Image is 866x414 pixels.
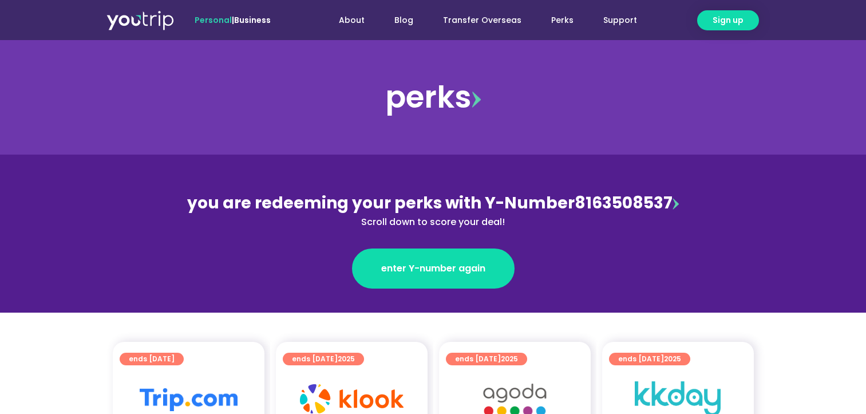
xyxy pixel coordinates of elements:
a: ends [DATE]2025 [446,353,527,365]
span: 2025 [664,354,681,364]
span: | [195,14,271,26]
a: Blog [379,10,428,31]
div: Scroll down to score your deal! [185,215,682,229]
a: enter Y-number again [352,249,515,289]
span: ends [DATE] [618,353,681,365]
span: ends [DATE] [292,353,355,365]
a: ends [DATE]2025 [283,353,364,365]
span: ends [DATE] [129,353,175,365]
a: Perks [536,10,588,31]
span: enter Y-number again [381,262,485,275]
a: ends [DATE] [120,353,184,365]
span: 2025 [501,354,518,364]
a: Sign up [697,10,759,30]
a: Business [234,14,271,26]
span: ends [DATE] [455,353,518,365]
a: ends [DATE]2025 [609,353,690,365]
nav: Menu [302,10,652,31]
a: Transfer Overseas [428,10,536,31]
a: Support [588,10,652,31]
span: Sign up [713,14,744,26]
a: About [324,10,379,31]
span: you are redeeming your perks with Y-Number [187,192,575,214]
span: Personal [195,14,232,26]
div: 8163508537 [185,191,682,229]
span: 2025 [338,354,355,364]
